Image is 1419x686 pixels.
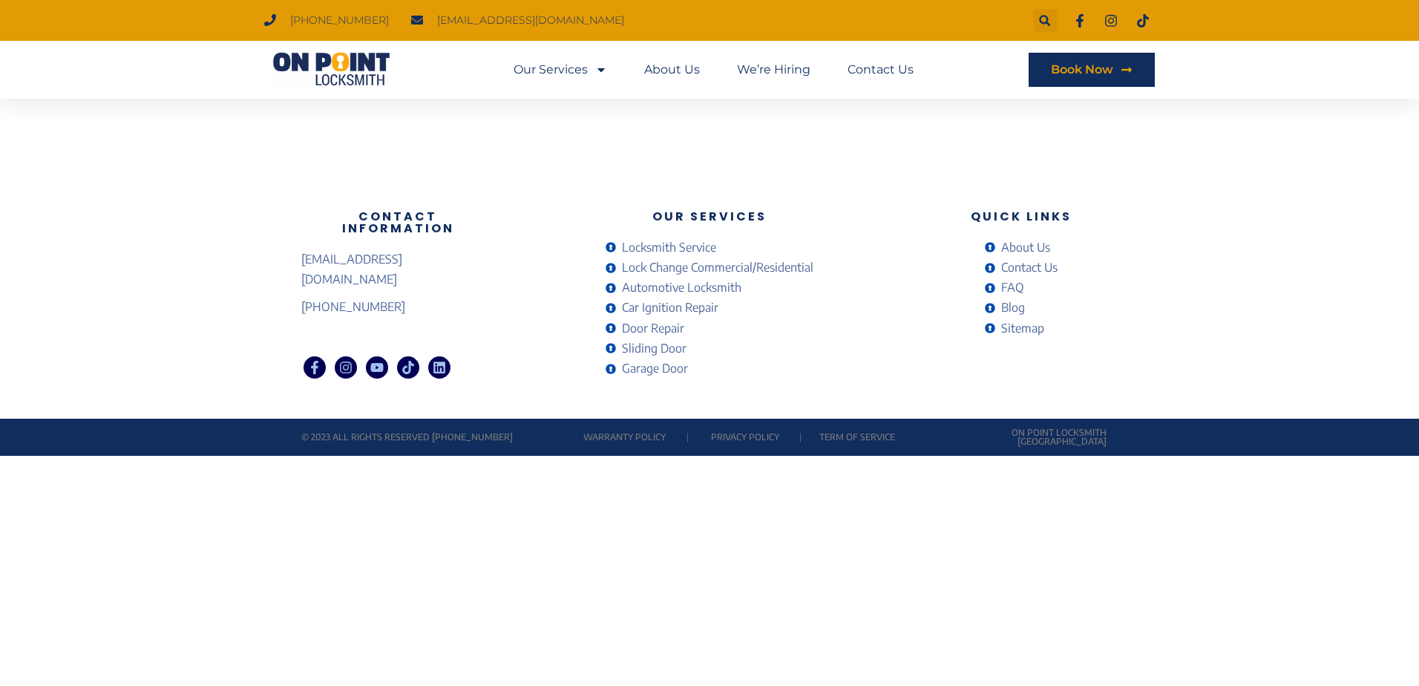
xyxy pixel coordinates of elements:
a: Contact Us [848,53,914,87]
span: Lock Change Commercial/Residential [618,258,813,278]
a: Sliding Door [606,339,814,359]
a: About Us [985,238,1058,258]
a: [EMAIL_ADDRESS][DOMAIN_NAME] [301,249,494,290]
div: Search [1034,9,1057,32]
p: | [683,433,692,442]
a: Book Now [1029,53,1155,87]
p: © 2023 All rights reserved [PHONE_NUMBER] [301,433,566,442]
a: Term of service [819,431,895,442]
a: Contact Us [985,258,1058,278]
a: Car Ignition Repair [606,298,814,318]
a: Blog [985,298,1058,318]
span: Contact Us [997,258,1058,278]
span: Locksmith Service [618,238,716,258]
a: Lock Change Commercial/Residential [606,258,814,278]
a: We’re Hiring [737,53,810,87]
a: Privacy Policy [711,431,779,442]
nav: Menu [514,53,914,87]
span: Car Ignition Repair [618,298,718,318]
a: Door Repair [606,318,814,339]
span: [PHONE_NUMBER] [286,10,389,30]
span: FAQ [997,278,1024,298]
h3: Quick Links [925,211,1118,223]
a: Locksmith Service [606,238,814,258]
a: About Us [644,53,700,87]
a: Sitemap [985,318,1058,339]
span: [PHONE_NUMBER] [301,297,405,317]
span: Garage Door [618,359,688,379]
span: Blog [997,298,1025,318]
span: [EMAIL_ADDRESS][DOMAIN_NAME] [433,10,624,30]
span: Book Now [1051,64,1113,76]
span: Door Repair [618,318,684,339]
a: [PHONE_NUMBER] [301,297,494,317]
h1: Victoria [286,105,1133,162]
p: | [798,433,804,442]
span: About Us [997,238,1050,258]
p: On Point Locksmith [GEOGRAPHIC_DATA] [931,428,1107,446]
h3: Our Services [509,211,910,223]
a: Automotive Locksmith [606,278,814,298]
a: Warranty Policy [583,431,666,442]
span: Sitemap [997,318,1044,339]
a: FAQ [985,278,1058,298]
h3: Contact Information [301,211,494,235]
a: Our Services [514,53,607,87]
span: Sliding Door [618,339,686,359]
span: Automotive Locksmith [618,278,741,298]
